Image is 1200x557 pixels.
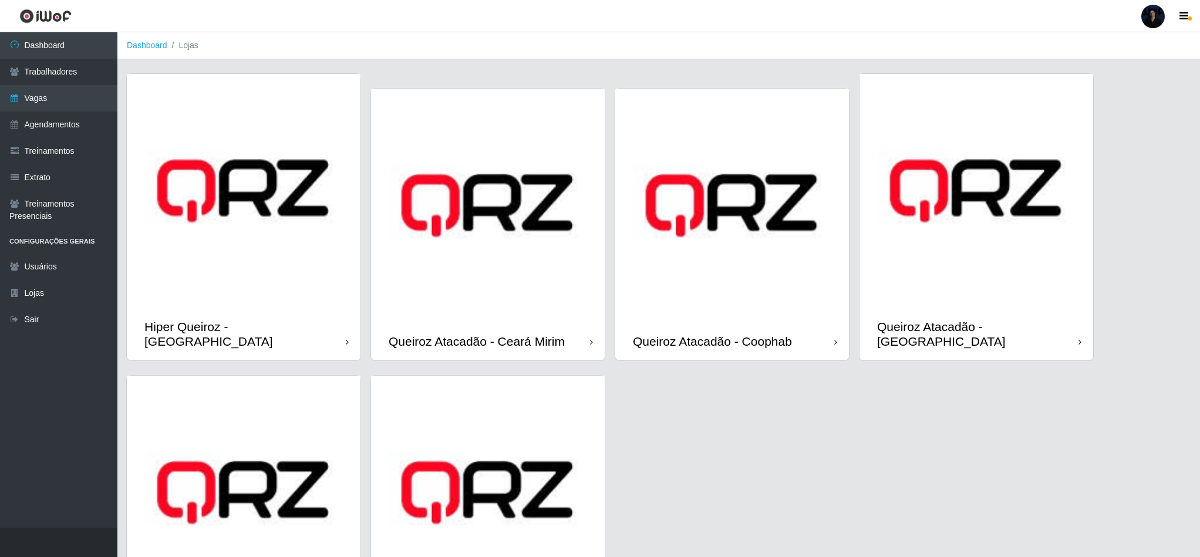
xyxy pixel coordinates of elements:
div: Queiroz Atacadão - [GEOGRAPHIC_DATA] [877,319,1078,349]
img: cardImg [127,74,360,308]
a: Hiper Queiroz - [GEOGRAPHIC_DATA] [127,74,360,360]
div: Hiper Queiroz - [GEOGRAPHIC_DATA] [144,319,346,349]
a: Queiroz Atacadão - Ceará Mirim [371,89,605,360]
a: Dashboard [127,40,167,50]
div: Queiroz Atacadão - Ceará Mirim [389,334,565,349]
a: Queiroz Atacadão - Coophab [615,89,849,360]
img: cardImg [615,89,849,322]
img: cardImg [859,74,1093,308]
a: Queiroz Atacadão - [GEOGRAPHIC_DATA] [859,74,1093,360]
img: CoreUI Logo [19,9,72,23]
div: Queiroz Atacadão - Coophab [633,334,792,349]
nav: breadcrumb [117,32,1200,59]
img: cardImg [371,89,605,322]
li: Lojas [167,39,198,52]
